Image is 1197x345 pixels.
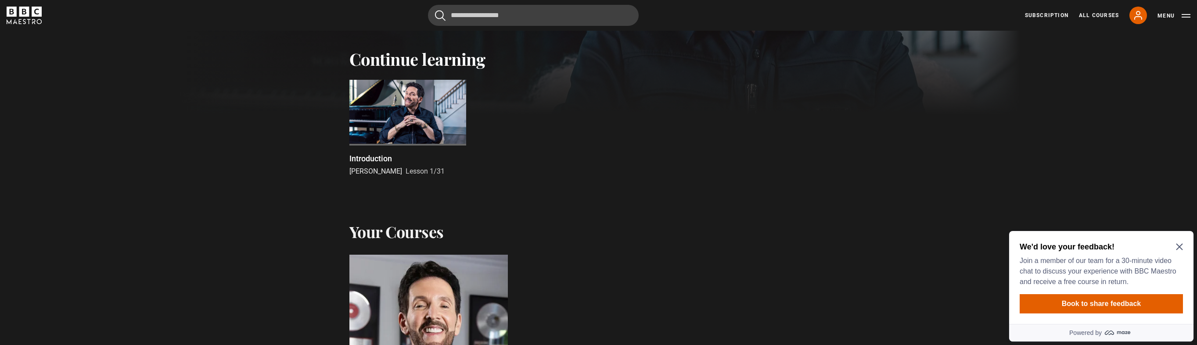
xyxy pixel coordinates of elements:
a: Subscription [1025,11,1068,19]
a: Powered by maze [4,96,188,114]
h2: Continue learning [349,49,848,69]
p: Join a member of our team for a 30-minute video chat to discuss your experience with BBC Maestro ... [14,28,174,60]
button: Close Maze Prompt [170,16,177,23]
span: [PERSON_NAME] [349,167,402,175]
p: Introduction [349,153,392,164]
span: Lesson 1/31 [406,167,445,175]
h2: Your Courses [349,222,444,241]
button: Book to share feedback [14,67,177,86]
button: Submit the search query [435,10,446,21]
svg: BBC Maestro [7,7,42,24]
input: Search [428,5,639,26]
button: Toggle navigation [1157,11,1190,20]
a: Introduction [PERSON_NAME] Lesson 1/31 [349,80,466,177]
h2: We'd love your feedback! [14,14,174,25]
a: All Courses [1079,11,1119,19]
div: Optional study invitation [4,4,188,114]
